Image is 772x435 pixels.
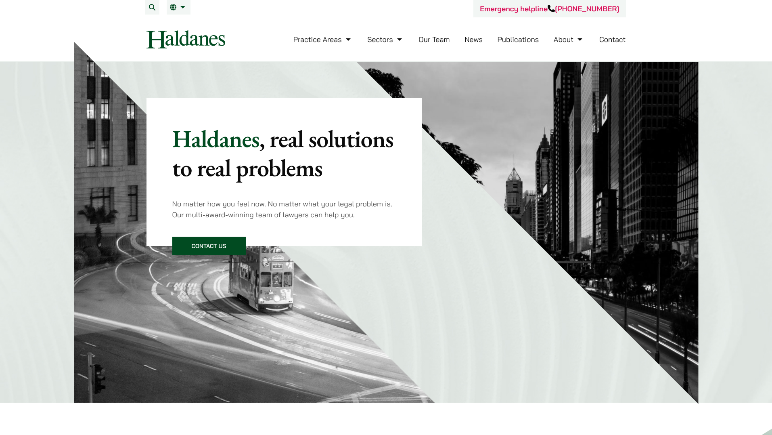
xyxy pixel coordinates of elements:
[172,123,393,183] mark: , real solutions to real problems
[418,35,450,44] a: Our Team
[480,4,619,13] a: Emergency helpline[PHONE_NUMBER]
[172,237,246,255] a: Contact Us
[172,198,396,220] p: No matter how you feel now. No matter what your legal problem is. Our multi-award-winning team of...
[367,35,404,44] a: Sectors
[170,4,187,11] a: EN
[146,30,225,48] img: Logo of Haldanes
[464,35,483,44] a: News
[498,35,539,44] a: Publications
[554,35,584,44] a: About
[293,35,353,44] a: Practice Areas
[599,35,626,44] a: Contact
[172,124,396,182] p: Haldanes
